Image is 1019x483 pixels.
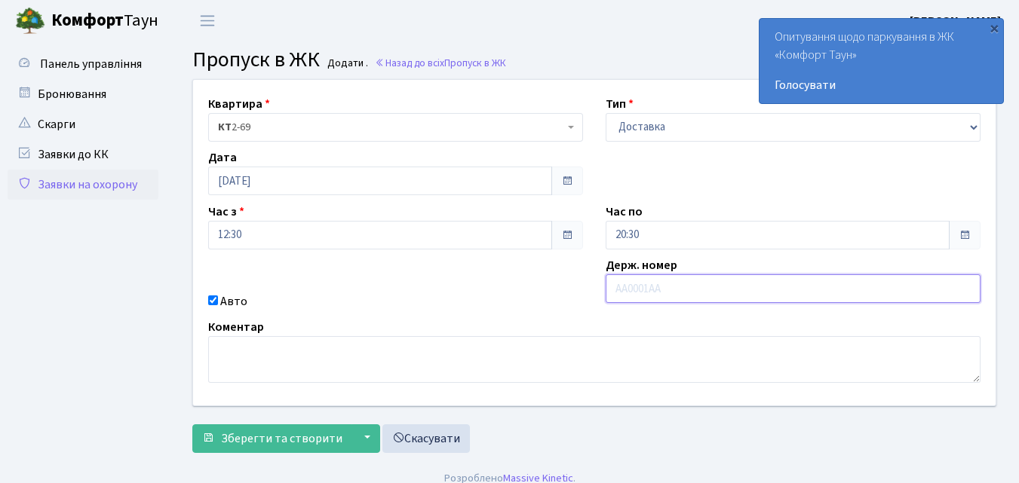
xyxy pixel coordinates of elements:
[382,424,470,453] a: Скасувати
[208,113,583,142] span: <b>КТ</b>&nbsp;&nbsp;&nbsp;&nbsp;2-69
[375,56,506,70] a: Назад до всіхПропуск в ЖК
[606,95,634,113] label: Тип
[221,430,342,447] span: Зберегти та створити
[8,139,158,170] a: Заявки до КК
[208,148,237,167] label: Дата
[218,120,232,135] b: КТ
[910,12,1001,30] a: [PERSON_NAME]
[192,424,352,453] button: Зберегти та створити
[606,256,677,274] label: Держ. номер
[40,56,142,72] span: Панель управління
[189,8,226,33] button: Переключити навігацію
[8,109,158,139] a: Скарги
[208,203,244,221] label: Час з
[910,13,1001,29] b: [PERSON_NAME]
[324,57,368,70] small: Додати .
[987,20,1002,35] div: ×
[208,318,264,336] label: Коментар
[606,274,981,303] input: AA0001AA
[208,95,270,113] label: Квартира
[51,8,158,34] span: Таун
[192,44,320,75] span: Пропуск в ЖК
[8,170,158,200] a: Заявки на охорону
[606,203,643,221] label: Час по
[444,56,506,70] span: Пропуск в ЖК
[15,6,45,36] img: logo.png
[51,8,124,32] b: Комфорт
[760,19,1003,103] div: Опитування щодо паркування в ЖК «Комфорт Таун»
[218,120,564,135] span: <b>КТ</b>&nbsp;&nbsp;&nbsp;&nbsp;2-69
[8,79,158,109] a: Бронювання
[220,292,247,310] label: Авто
[775,76,988,94] a: Голосувати
[8,49,158,79] a: Панель управління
